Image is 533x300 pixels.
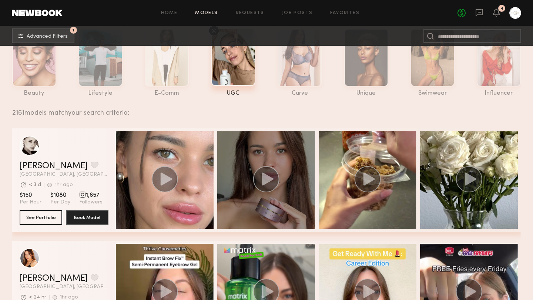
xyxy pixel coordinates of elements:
div: < 24 hr [29,295,46,300]
a: Favorites [330,11,359,16]
div: UGC [211,90,255,97]
div: 1hr ago [60,295,78,300]
div: 1hr ago [55,182,73,188]
button: See Portfolio [20,210,62,225]
div: unique [344,90,388,97]
a: Job Posts [282,11,313,16]
a: Home [161,11,178,16]
a: Requests [236,11,264,16]
div: e-comm [145,90,189,97]
div: 4 [500,7,503,11]
button: Book Model [66,210,108,225]
div: beauty [12,90,56,97]
span: [GEOGRAPHIC_DATA], [GEOGRAPHIC_DATA] [20,172,108,177]
span: Advanced Filters [27,34,68,39]
div: swimwear [410,90,455,97]
a: [PERSON_NAME] [20,162,88,171]
div: influencer [477,90,521,97]
span: 1 [73,28,74,32]
a: [PERSON_NAME] [20,274,88,283]
span: Per Day [50,199,70,206]
button: 1Advanced Filters [12,28,74,43]
span: Per Hour [20,199,41,206]
span: [GEOGRAPHIC_DATA], [GEOGRAPHIC_DATA] [20,284,108,290]
span: $1080 [50,192,70,199]
div: lifestyle [78,90,123,97]
div: 2161 models match your search criteria: [12,101,515,117]
span: Followers [79,199,103,206]
span: 1,657 [79,192,103,199]
span: $150 [20,192,41,199]
div: curve [278,90,322,97]
a: Models [195,11,218,16]
div: < 3 d [29,182,41,188]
